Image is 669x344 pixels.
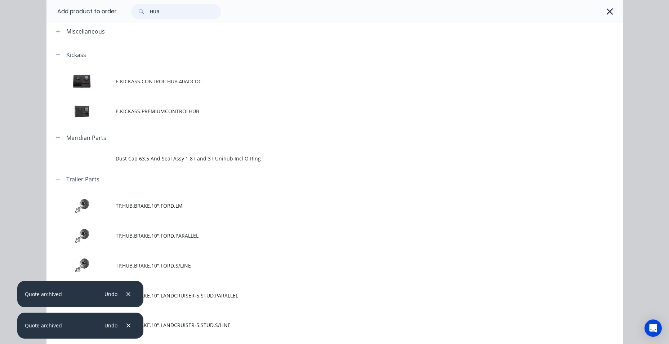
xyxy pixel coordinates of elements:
[25,290,62,298] div: Quote archived
[66,50,86,59] div: Kickass
[150,4,221,19] input: Search...
[66,175,99,184] div: Trailer Parts
[116,321,521,329] span: TP.HUB.BRAKE.10".LANDCRUISER-5.STUD.S/LINE
[101,321,121,330] button: Undo
[645,319,662,337] div: Open Intercom Messenger
[66,27,105,36] div: Miscellaneous
[116,202,521,210] span: TP.HUB.BRAKE.10".FORD.LM
[116,292,521,299] span: TP.HUB.BRAKE.10".LANDCRUISER-5.STUD.PARALLEL
[25,322,62,329] div: Quote archived
[116,262,521,269] span: TP.HUB.BRAKE.10".FORD.S/LINE
[101,289,121,299] button: Undo
[116,232,521,239] span: TP.HUB.BRAKE.10".FORD.PARALLEL
[116,155,521,162] span: Dust Cap 63.5 And Seal Assy 1.8T and 3T Unihub Incl O Ring
[116,78,521,85] span: E.KICKASS.CONTROL-HUB.40ADCDC
[116,107,521,115] span: E.KICKASS.PREMIUMCONTROLHUB
[66,133,106,142] div: Meridian Parts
